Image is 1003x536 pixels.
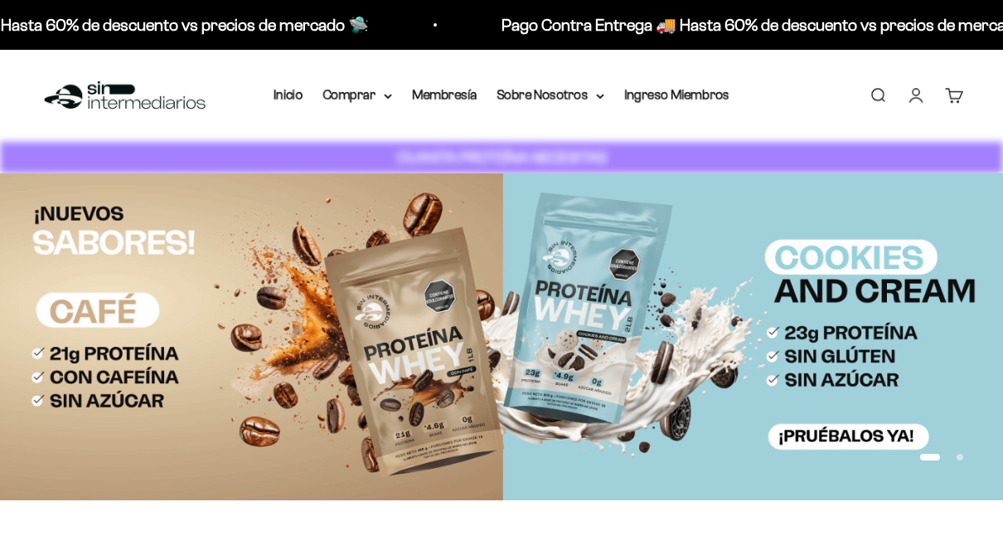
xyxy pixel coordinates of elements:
strong: CUANTA PROTEÍNA NECESITAS [397,149,607,166]
summary: Sobre Nosotros [497,85,604,106]
a: Membresía [412,88,477,102]
a: Inicio [274,88,303,102]
summary: Comprar [322,85,392,106]
a: Ingreso Miembros [624,88,729,102]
